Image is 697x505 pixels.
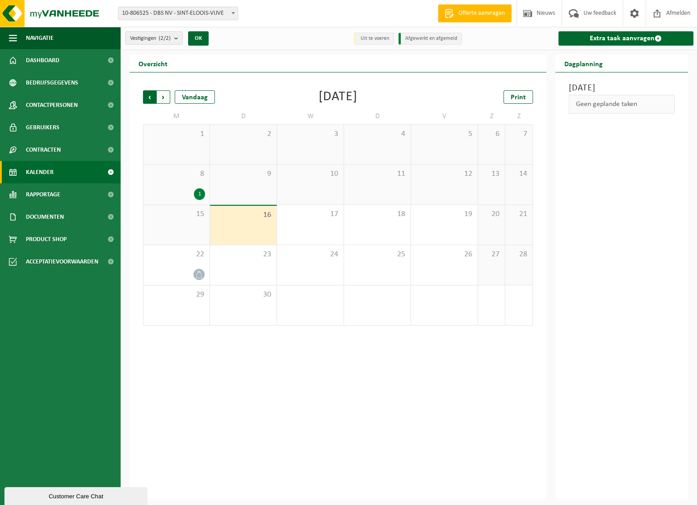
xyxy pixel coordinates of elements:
div: 1 [194,188,205,200]
span: 4 [348,129,406,139]
span: 21 [510,209,528,219]
span: 14 [510,169,528,179]
span: 20 [483,209,500,219]
span: 3 [281,129,339,139]
span: 8 [148,169,205,179]
button: OK [188,31,209,46]
span: 26 [416,250,473,259]
span: 27 [483,250,500,259]
a: Offerte aanvragen [438,4,512,22]
span: 30 [214,290,272,300]
span: Acceptatievoorwaarden [26,250,98,273]
span: 22 [148,250,205,259]
span: 13 [483,169,500,179]
span: 6 [483,129,500,139]
span: Vestigingen [130,32,171,45]
span: Print [511,94,526,101]
span: Rapportage [26,183,60,206]
span: 16 [214,210,272,220]
span: Navigatie [26,27,54,49]
li: Afgewerkt en afgemeld [399,33,462,45]
span: Offerte aanvragen [456,9,507,18]
span: 29 [148,290,205,300]
div: Vandaag [175,90,215,104]
span: Documenten [26,206,64,228]
span: 11 [348,169,406,179]
button: Vestigingen(2/2) [125,31,183,45]
span: 5 [416,129,473,139]
span: 2 [214,129,272,139]
span: 17 [281,209,339,219]
span: 18 [348,209,406,219]
span: Contracten [26,139,61,161]
span: 24 [281,250,339,259]
td: D [344,108,411,124]
iframe: chat widget [4,485,149,505]
span: Product Shop [26,228,67,250]
td: M [143,108,210,124]
span: 10-806525 - DBS NV - SINT-ELOOIS-VIJVE [118,7,238,20]
h3: [DATE] [569,81,675,95]
span: 23 [214,250,272,259]
div: [DATE] [319,90,357,104]
td: Z [505,108,533,124]
span: Contactpersonen [26,94,78,116]
h2: Overzicht [130,55,176,72]
count: (2/2) [159,35,171,41]
a: Extra taak aanvragen [558,31,694,46]
span: 28 [510,250,528,259]
span: Gebruikers [26,116,59,139]
span: Kalender [26,161,54,183]
span: 25 [348,250,406,259]
span: Volgende [157,90,170,104]
li: Uit te voeren [354,33,394,45]
span: Dashboard [26,49,59,72]
td: W [277,108,344,124]
span: 7 [510,129,528,139]
span: 9 [214,169,272,179]
td: Z [478,108,505,124]
td: D [210,108,277,124]
td: V [411,108,478,124]
div: Geen geplande taken [569,95,675,114]
span: 12 [416,169,473,179]
span: Vorige [143,90,156,104]
a: Print [504,90,533,104]
span: 1 [148,129,205,139]
span: 19 [416,209,473,219]
span: 10 [281,169,339,179]
span: Bedrijfsgegevens [26,72,78,94]
span: 15 [148,209,205,219]
h2: Dagplanning [555,55,612,72]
